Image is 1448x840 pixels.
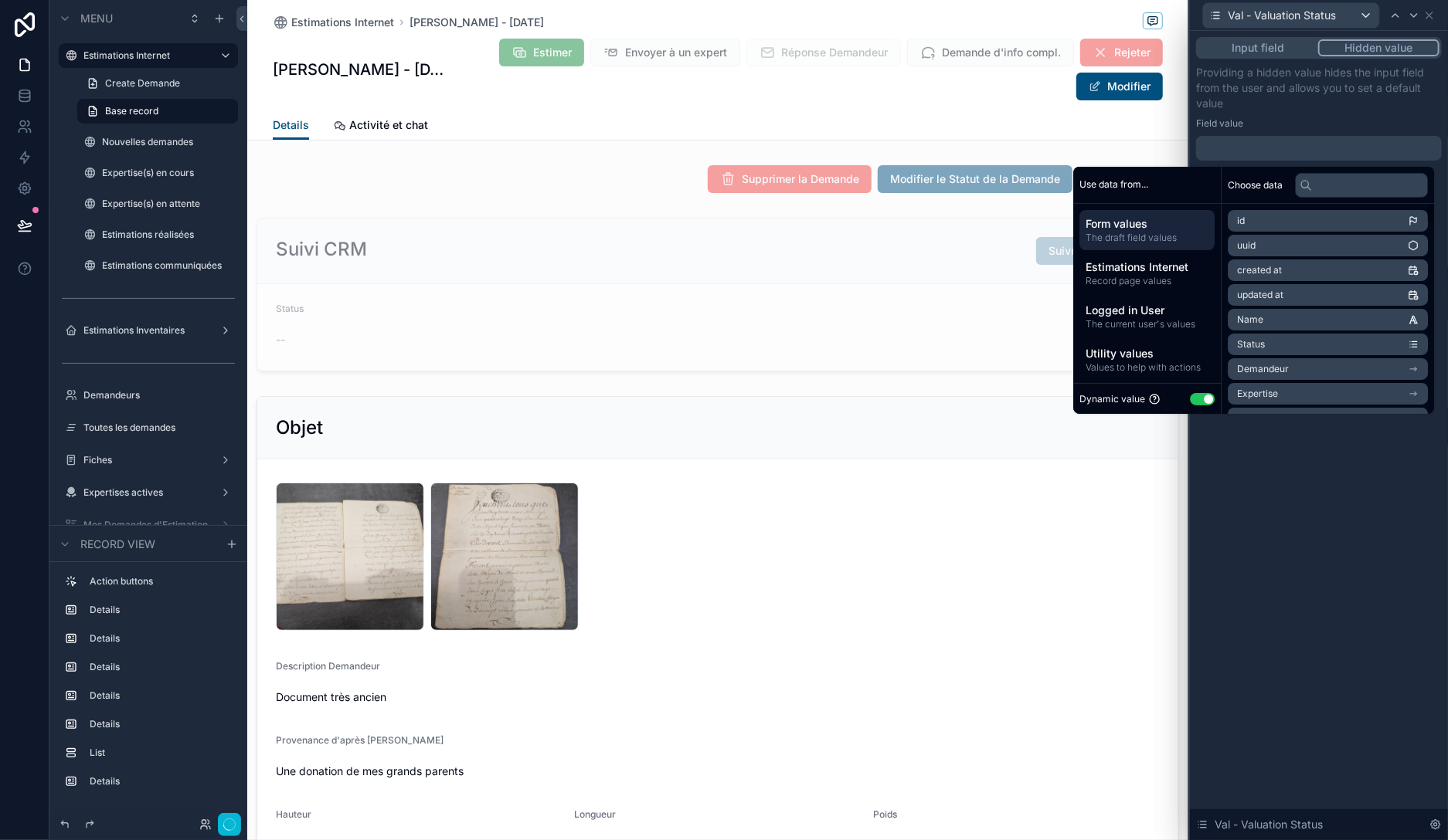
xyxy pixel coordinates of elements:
[83,519,213,531] label: Mes Demandes d'Estimation
[1076,73,1163,100] button: Modifier
[1086,259,1208,275] span: Estimations Internet
[1228,179,1283,191] span: Choose data
[1086,346,1208,361] span: Utility values
[80,537,155,552] span: Record view
[1086,318,1208,330] span: The current user's values
[1202,2,1380,29] button: Val - Valuation Status
[77,99,238,124] a: Base record
[410,15,544,30] a: [PERSON_NAME] - [DATE]
[1086,361,1208,374] span: Values to help with actions
[273,111,309,141] a: Details
[83,422,235,434] label: Toutes les demandes
[1196,117,1243,130] label: Field value
[90,747,232,759] label: List
[1073,204,1221,384] div: scrollable content
[1086,232,1208,244] span: The draft field values
[83,454,213,466] label: Fiches
[273,117,309,133] span: Details
[105,77,180,90] span: Create Demande
[1198,39,1318,56] button: Input field
[273,59,450,80] h1: [PERSON_NAME] - [DATE]
[90,632,232,645] label: Details
[1079,178,1148,191] span: Use data from...
[1086,216,1208,232] span: Form values
[90,661,232,673] label: Details
[102,136,235,148] label: Nouvelles demandes
[349,117,428,133] span: Activité et chat
[102,229,235,241] label: Estimations réalisées
[90,689,232,702] label: Details
[1215,817,1323,832] span: Val - Valuation Status
[102,198,235,210] label: Expertise(s) en attente
[49,562,247,809] div: scrollable content
[105,105,158,117] span: Base record
[90,775,232,787] label: Details
[90,604,232,616] label: Details
[77,71,238,96] a: Create Demande
[1228,8,1336,23] span: Val - Valuation Status
[273,15,394,30] a: Estimations Internet
[83,389,235,401] label: Demandeurs
[1196,65,1442,111] p: Providing a hidden value hides the input field from the user and allows you to set a default value
[1318,39,1440,56] button: Hidden value
[90,575,232,588] label: Action buttons
[1086,275,1208,287] span: Record page values
[80,11,113,26] span: Menu
[102,167,235,179] label: Expertise(s) en cours
[1079,393,1145,405] span: Dynamic value
[90,718,232,730] label: Details
[1086,303,1208,318] span: Logged in User
[334,111,428,142] a: Activité et chat
[83,49,207,62] label: Estimations Internet
[102,259,235,272] label: Estimations communiquées
[83,324,213,337] label: Estimations Inventaires
[291,15,394,30] span: Estimations Internet
[83,486,213,499] label: Expertises actives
